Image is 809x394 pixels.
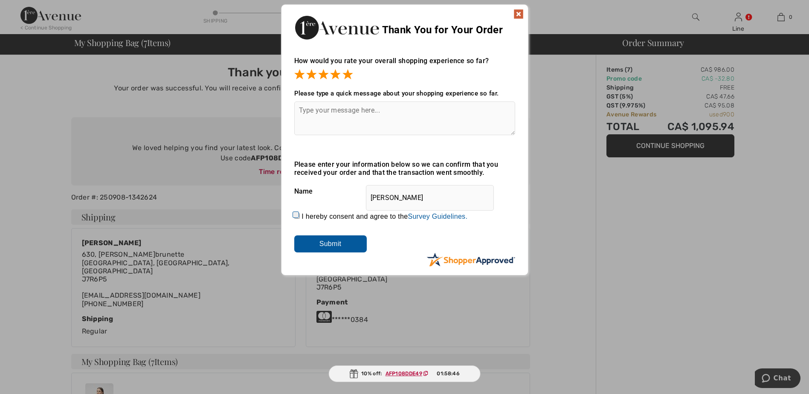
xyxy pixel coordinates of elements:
[294,235,367,252] input: Submit
[328,365,481,382] div: 10% off:
[349,369,358,378] img: Gift.svg
[408,213,467,220] a: Survey Guidelines.
[302,213,467,220] label: I hereby consent and agree to the
[437,370,459,377] span: 01:58:46
[294,181,515,202] div: Name
[294,48,515,81] div: How would you rate your overall shopping experience so far?
[382,24,503,36] span: Thank You for Your Order
[294,90,515,97] div: Please type a quick message about your shopping experience so far.
[513,9,524,19] img: x
[294,160,515,177] div: Please enter your information below so we can confirm that you received your order and that the t...
[294,13,380,42] img: Thank You for Your Order
[386,371,422,377] ins: AFP108DDE49
[19,6,36,14] span: Chat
